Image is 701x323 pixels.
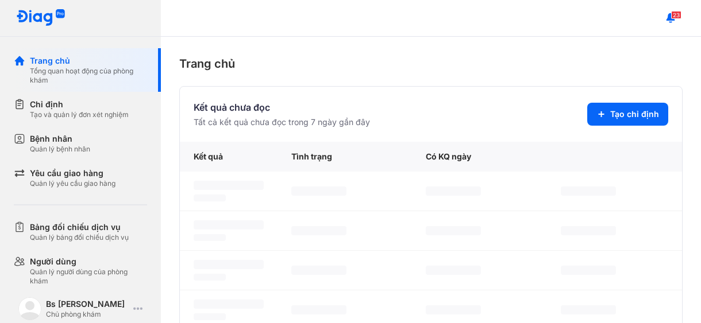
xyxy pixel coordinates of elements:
[180,142,278,172] div: Kết quả
[194,116,370,128] div: Tất cả kết quả chưa đọc trong 7 ngày gần đây
[194,299,264,309] span: ‌
[30,110,129,119] div: Tạo và quản lý đơn xét nghiệm
[426,305,481,314] span: ‌
[30,256,147,267] div: Người dùng
[194,260,264,269] span: ‌
[561,226,616,235] span: ‌
[278,142,413,172] div: Tình trạng
[30,267,147,286] div: Quản lý người dùng của phòng khám
[30,145,90,154] div: Quản lý bệnh nhân
[30,67,147,85] div: Tổng quan hoạt động của phòng khám
[194,194,226,201] span: ‌
[30,99,129,110] div: Chỉ định
[46,298,129,310] div: Bs [PERSON_NAME]
[194,220,264,229] span: ‌
[30,221,129,233] div: Bảng đối chiếu dịch vụ
[426,186,481,196] span: ‌
[426,266,481,275] span: ‌
[194,234,226,241] span: ‌
[30,55,147,67] div: Trang chủ
[179,55,683,72] div: Trang chủ
[291,226,346,235] span: ‌
[194,313,226,320] span: ‌
[561,305,616,314] span: ‌
[18,297,41,320] img: logo
[30,233,129,242] div: Quản lý bảng đối chiếu dịch vụ
[291,305,346,314] span: ‌
[587,103,668,126] button: Tạo chỉ định
[610,108,659,120] span: Tạo chỉ định
[30,168,115,179] div: Yêu cầu giao hàng
[561,186,616,196] span: ‌
[194,181,264,190] span: ‌
[30,133,90,145] div: Bệnh nhân
[30,179,115,188] div: Quản lý yêu cầu giao hàng
[16,9,66,27] img: logo
[291,266,346,275] span: ‌
[561,266,616,275] span: ‌
[412,142,547,172] div: Có KQ ngày
[671,11,681,19] span: 23
[46,310,129,319] div: Chủ phòng khám
[291,186,346,196] span: ‌
[194,274,226,281] span: ‌
[426,226,481,235] span: ‌
[194,100,370,114] div: Kết quả chưa đọc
